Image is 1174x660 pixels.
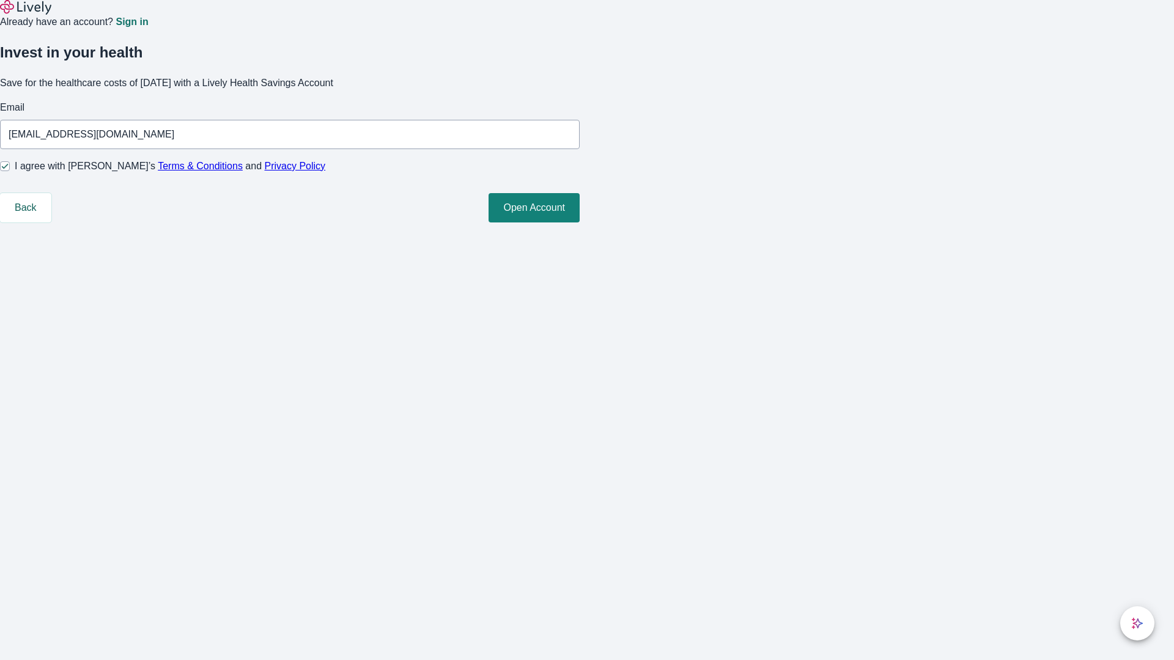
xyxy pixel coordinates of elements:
a: Terms & Conditions [158,161,243,171]
button: Open Account [489,193,580,222]
svg: Lively AI Assistant [1131,617,1143,629]
a: Sign in [116,17,148,27]
span: I agree with [PERSON_NAME]’s and [15,159,325,174]
button: chat [1120,606,1154,640]
a: Privacy Policy [265,161,326,171]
